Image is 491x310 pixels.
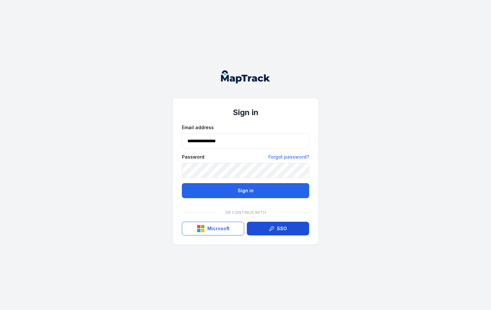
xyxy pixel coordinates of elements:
[182,154,204,160] label: Password
[182,124,214,131] label: Email address
[182,107,309,118] h1: Sign in
[182,183,309,198] button: Sign in
[182,222,244,235] button: Microsoft
[247,222,309,235] a: SSO
[268,154,309,160] a: Forgot password?
[211,70,280,83] nav: Global
[182,206,309,219] div: Or continue with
